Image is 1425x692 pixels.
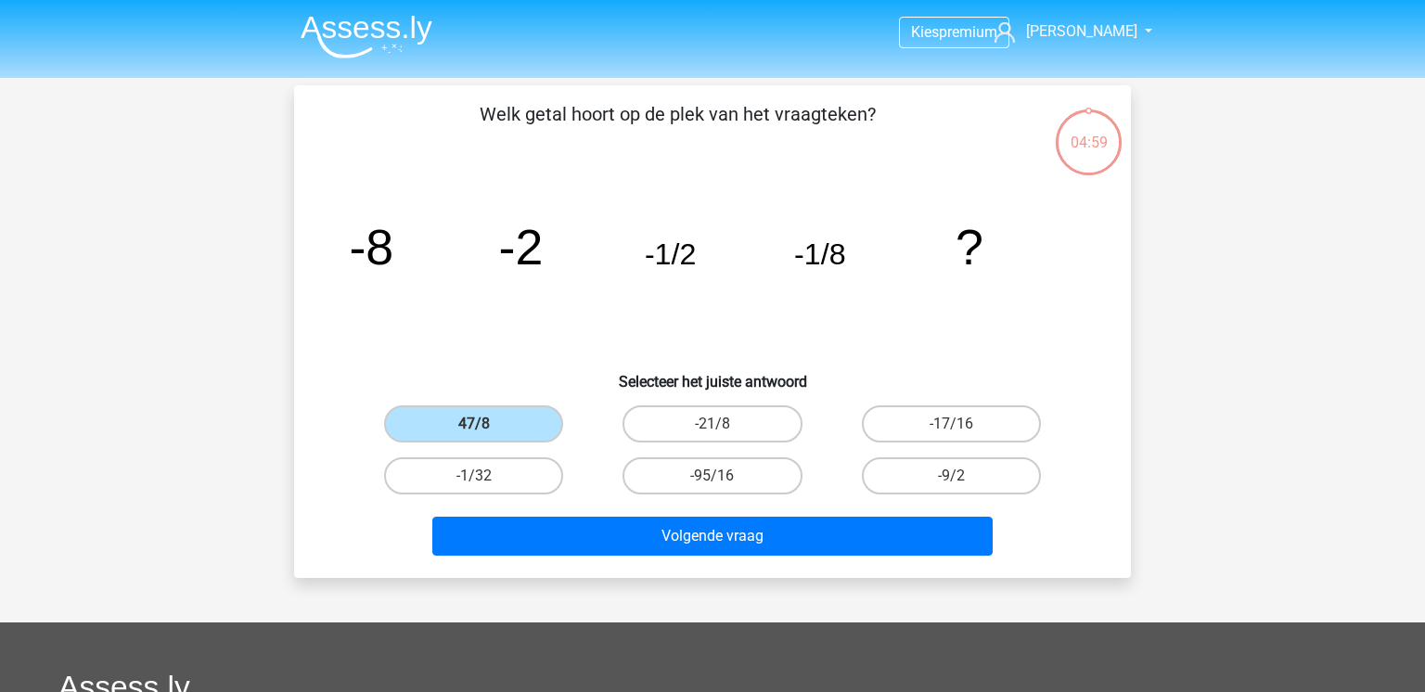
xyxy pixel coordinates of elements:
button: Volgende vraag [432,517,994,556]
h6: Selecteer het juiste antwoord [324,358,1101,391]
p: Welk getal hoort op de plek van het vraagteken? [324,100,1032,156]
img: Assessly [301,15,432,58]
label: -9/2 [862,457,1041,494]
label: -95/16 [623,457,802,494]
label: -17/16 [862,405,1041,442]
span: [PERSON_NAME] [1026,22,1137,40]
tspan: -1/8 [794,237,846,271]
label: -21/8 [623,405,802,442]
a: Kiespremium [900,19,1008,45]
span: premium [939,23,997,41]
tspan: -8 [349,219,393,275]
tspan: -2 [499,219,544,275]
div: 04:59 [1054,108,1123,154]
tspan: ? [956,219,983,275]
label: -1/32 [384,457,563,494]
tspan: -1/2 [645,237,697,271]
a: [PERSON_NAME] [987,20,1139,43]
span: Kies [911,23,939,41]
label: 47/8 [384,405,563,442]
